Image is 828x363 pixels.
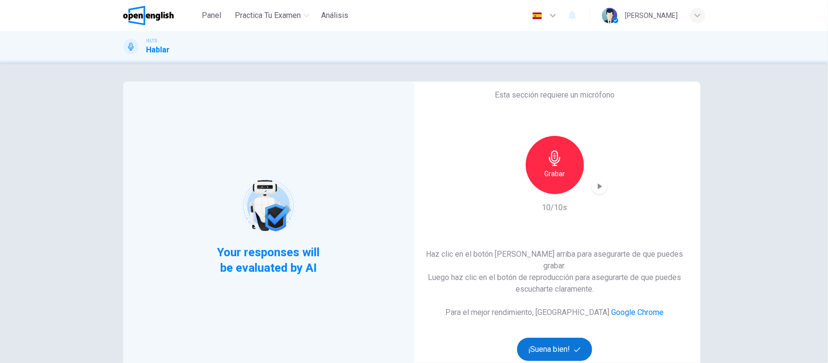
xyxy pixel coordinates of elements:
button: ¡Suena bien! [517,338,593,361]
span: Análisis [321,10,348,21]
h6: 10/10s [542,202,568,214]
img: robot icon [238,175,299,236]
a: Google Chrome [612,308,664,317]
img: OpenEnglish logo [123,6,174,25]
div: [PERSON_NAME] [625,10,678,21]
h6: Esta sección requiere un micrófono [495,89,615,101]
img: es [531,12,543,19]
button: Grabar [526,136,584,194]
h6: Grabar [544,168,565,180]
span: Practica tu examen [235,10,301,21]
span: IELTS [146,37,158,44]
h1: Hablar [146,44,170,56]
button: Panel [196,7,227,24]
img: Profile picture [602,8,617,23]
h6: Para el mejor rendimiento, [GEOGRAPHIC_DATA] [446,307,664,318]
span: Your responses will be evaluated by AI [210,245,327,276]
span: Panel [202,10,221,21]
h6: Haz clic en el botón [PERSON_NAME] arriba para asegurarte de que puedes grabar. Luego haz clic en... [425,248,685,295]
button: Análisis [317,7,352,24]
a: OpenEnglish logo [123,6,196,25]
button: Practica tu examen [231,7,313,24]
